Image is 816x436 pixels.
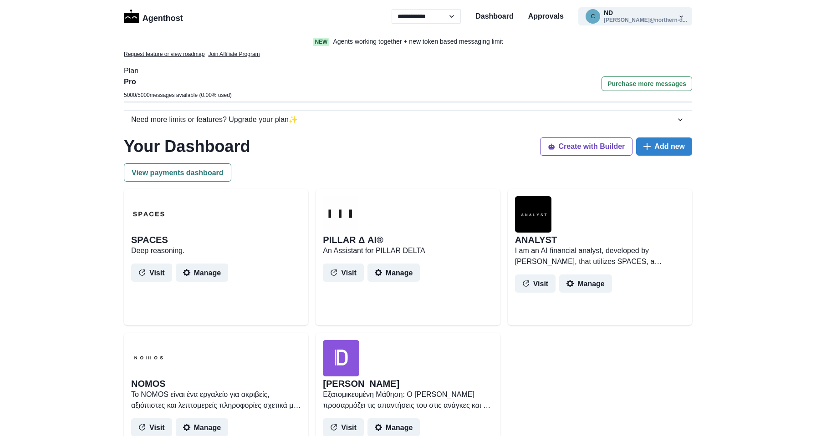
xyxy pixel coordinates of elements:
button: Purchase more messages [602,76,692,91]
p: Agents working together + new token based messaging limit [333,37,503,46]
button: Manage [559,274,612,293]
p: 5000 / 5000 messages available ( 0.00 % used) [124,91,232,99]
p: I am an AI financial analyst, developed by [PERSON_NAME], that utilizes SPACES, a cognitive machi... [515,245,685,267]
button: Visit [131,264,172,282]
button: Visit [515,274,556,293]
img: user%2F1838%2F2bfbc01a-b0af-42dc-8fc1-7b433ac35ea3 [515,196,551,233]
h2: PILLAR Δ AI® [323,234,383,245]
button: Visit [323,264,364,282]
h2: [PERSON_NAME] [323,378,399,389]
p: Εξατομικευμένη Μάθηση: Ο [PERSON_NAME] προσαρμόζει τις απαντήσεις του στις ανάγκες και το επίπεδο... [323,389,493,411]
a: Dashboard [475,11,514,22]
button: Add new [636,137,692,156]
a: Request feature or view roadmap [124,50,204,58]
button: View payments dashboard [124,163,231,182]
button: ciriaco@northern-dynamics.coND[PERSON_NAME]@northern-d... [578,7,692,25]
a: Approvals [528,11,564,22]
a: LogoAgenthost [124,9,183,25]
div: Need more limits or features? Upgrade your plan ✨ [131,114,676,125]
a: Purchase more messages [602,76,692,101]
button: Manage [367,264,420,282]
p: Pro [124,76,232,87]
img: user%2F1838%2F85ef9f4f-6bad-4272-9c7e-db46623b3f21 [131,340,168,376]
h2: NOMOS [131,378,166,389]
img: Logo [124,10,139,23]
button: Create with Builder [540,137,633,156]
a: NewAgents working together + new token based messaging limit [294,37,522,46]
button: Manage [176,264,229,282]
p: An Assistant for PILLAR DELTA [323,245,493,256]
h1: Your Dashboard [124,137,250,156]
span: New [313,38,329,46]
a: Join Affiliate Program [208,50,260,58]
h2: ANALYST [515,234,557,245]
p: Το NOMOS είναι ένα εργαλείο για ακριβείς, αξιόπιστες και λεπτομερείς πληροφορίες σχετικά με το ελ... [131,389,301,411]
p: Deep reasoning. [131,245,301,256]
img: user%2F1838%2F3b150f3a-9e0c-45f5-9471-770a1cd93206 [131,196,168,233]
img: user%2F1838%2Fa0227c4e-baf3-48eb-a804-06b47ac7d1c7 [323,340,359,376]
p: Plan [124,66,692,76]
p: Agenthost [143,9,183,25]
h2: SPACES [131,234,168,245]
button: Need more limits or features? Upgrade your plan✨ [124,111,692,129]
img: user%2F1838%2F3e6cc357-e048-43d9-8d0f-cee46c240f27 [323,196,359,233]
